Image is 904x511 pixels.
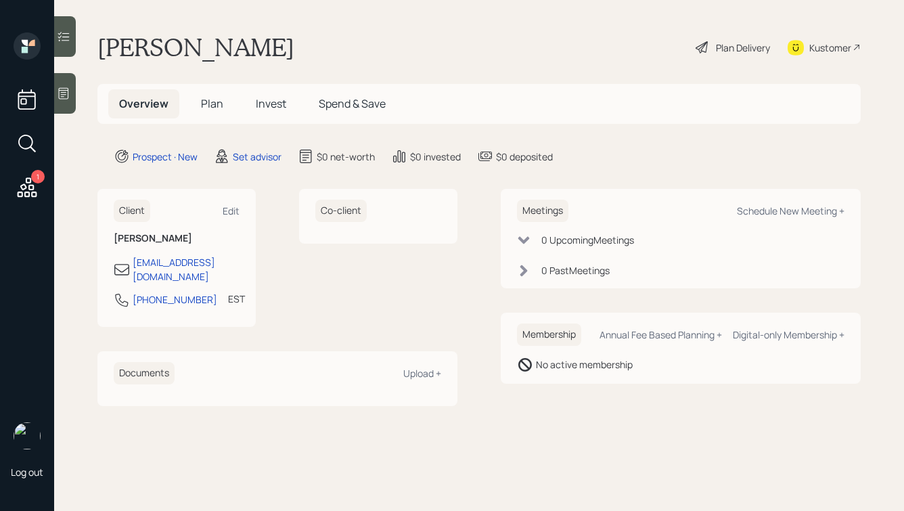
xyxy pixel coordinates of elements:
h6: [PERSON_NAME] [114,233,240,244]
span: Spend & Save [319,96,386,111]
img: hunter_neumayer.jpg [14,422,41,449]
div: $0 net-worth [317,150,375,164]
span: Overview [119,96,168,111]
div: 0 Upcoming Meeting s [541,233,634,247]
div: Digital-only Membership + [733,328,844,341]
div: Kustomer [809,41,851,55]
h6: Meetings [517,200,568,222]
h6: Client [114,200,150,222]
div: [EMAIL_ADDRESS][DOMAIN_NAME] [133,255,240,284]
div: Plan Delivery [716,41,770,55]
div: $0 deposited [496,150,553,164]
div: Annual Fee Based Planning + [600,328,722,341]
div: Prospect · New [133,150,198,164]
h6: Co-client [315,200,367,222]
span: Plan [201,96,223,111]
div: Edit [223,204,240,217]
h6: Documents [114,362,175,384]
div: $0 invested [410,150,461,164]
div: No active membership [536,357,633,372]
div: Schedule New Meeting + [737,204,844,217]
div: Log out [11,466,43,479]
h6: Membership [517,324,581,346]
div: Set advisor [233,150,281,164]
div: [PHONE_NUMBER] [133,292,217,307]
h1: [PERSON_NAME] [97,32,294,62]
div: Upload + [403,367,441,380]
span: Invest [256,96,286,111]
div: 1 [31,170,45,183]
div: 0 Past Meeting s [541,263,610,277]
div: EST [228,292,245,306]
